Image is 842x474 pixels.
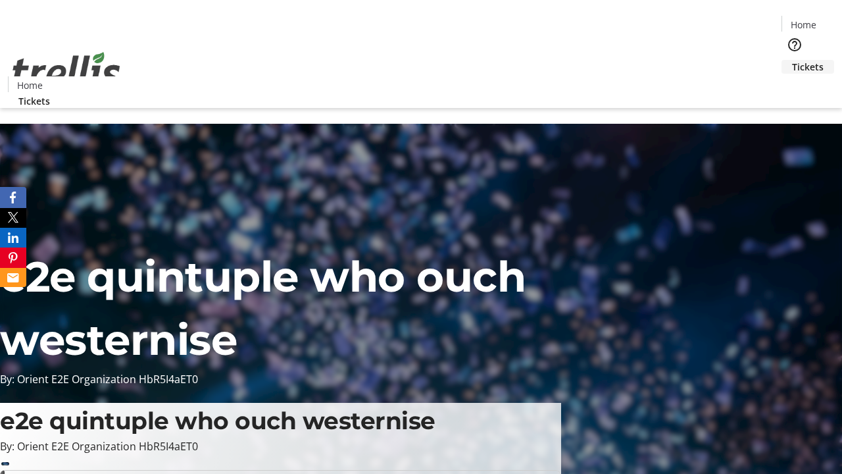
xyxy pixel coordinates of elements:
a: Home [782,18,824,32]
a: Tickets [781,60,834,74]
button: Help [781,32,808,58]
span: Home [791,18,816,32]
span: Tickets [792,60,824,74]
a: Home [9,78,51,92]
button: Cart [781,74,808,100]
img: Orient E2E Organization HbR5I4aET0's Logo [8,38,125,103]
span: Tickets [18,94,50,108]
span: Home [17,78,43,92]
a: Tickets [8,94,61,108]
